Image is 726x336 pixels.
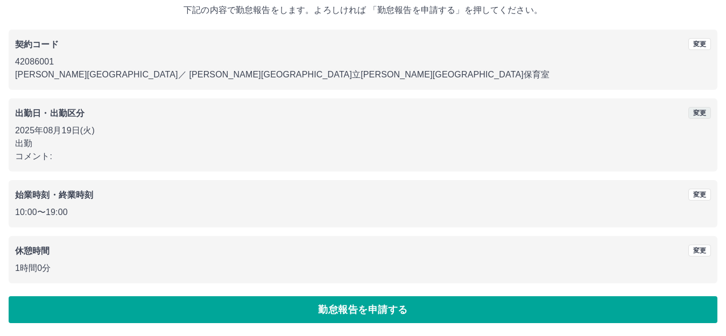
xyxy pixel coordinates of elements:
p: 下記の内容で勤怠報告をします。よろしければ 「勤怠報告を申請する」を押してください。 [9,4,717,17]
p: 出勤 [15,137,711,150]
p: 10:00 〜 19:00 [15,206,711,219]
button: 勤怠報告を申請する [9,296,717,323]
b: 始業時刻・終業時刻 [15,190,93,199]
button: 変更 [688,38,711,50]
b: 出勤日・出勤区分 [15,109,84,118]
p: [PERSON_NAME][GEOGRAPHIC_DATA] ／ [PERSON_NAME][GEOGRAPHIC_DATA]立[PERSON_NAME][GEOGRAPHIC_DATA]保育室 [15,68,711,81]
b: 休憩時間 [15,246,50,255]
p: 2025年08月19日(火) [15,124,711,137]
p: コメント: [15,150,711,163]
button: 変更 [688,107,711,119]
b: 契約コード [15,40,59,49]
p: 42086001 [15,55,711,68]
button: 変更 [688,189,711,201]
p: 1時間0分 [15,262,711,275]
button: 変更 [688,245,711,256]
